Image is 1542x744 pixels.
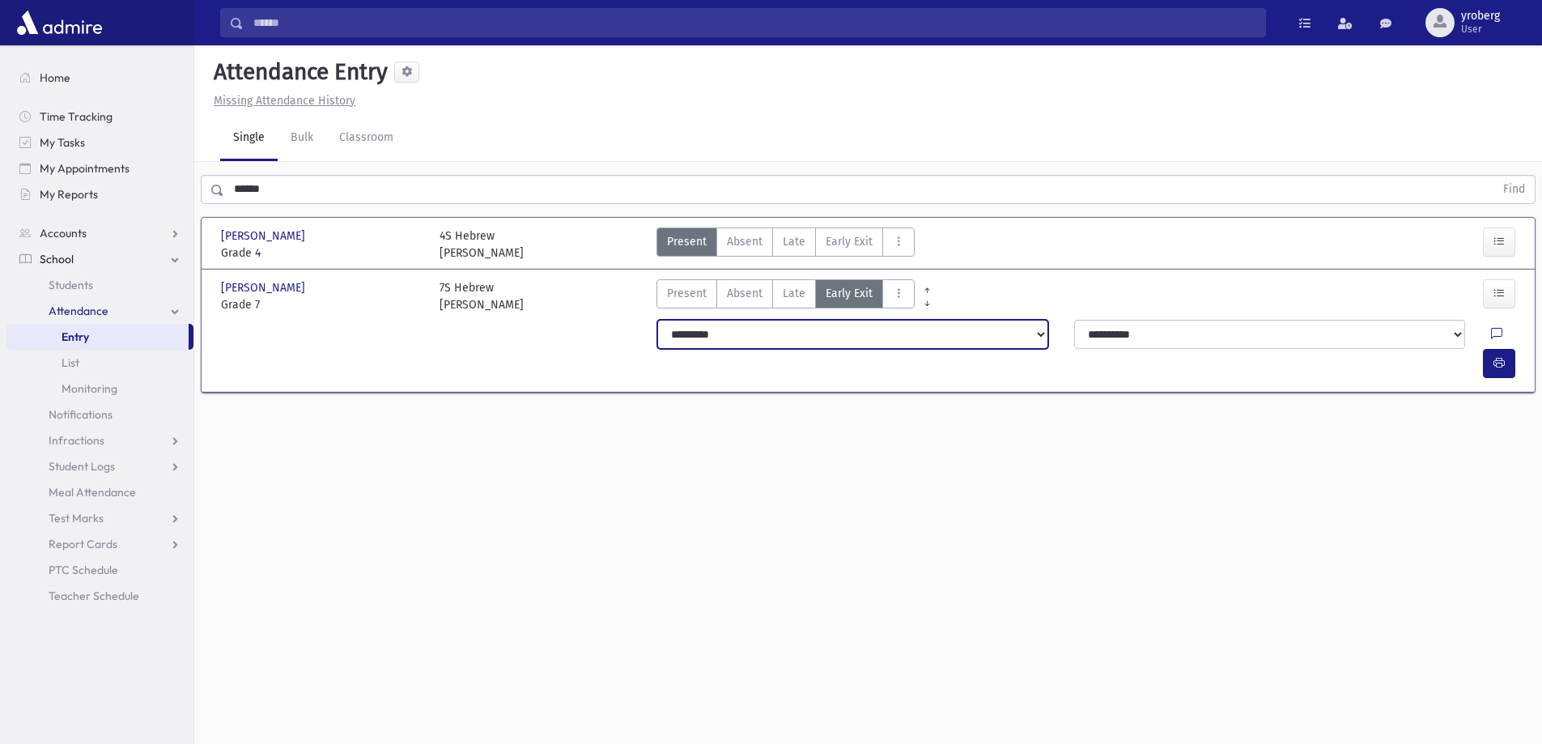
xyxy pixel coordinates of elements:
[49,459,115,474] span: Student Logs
[6,324,189,350] a: Entry
[783,285,805,302] span: Late
[49,485,136,500] span: Meal Attendance
[326,116,406,161] a: Classroom
[656,227,915,261] div: AttTypes
[440,279,524,313] div: 7S Hebrew [PERSON_NAME]
[667,285,707,302] span: Present
[13,6,106,39] img: AdmirePro
[6,246,193,272] a: School
[6,104,193,130] a: Time Tracking
[6,220,193,246] a: Accounts
[62,381,117,396] span: Monitoring
[49,563,118,577] span: PTC Schedule
[49,278,93,292] span: Students
[49,433,104,448] span: Infractions
[826,233,873,250] span: Early Exit
[1461,10,1500,23] span: yroberg
[49,511,104,525] span: Test Marks
[6,402,193,427] a: Notifications
[40,135,85,150] span: My Tasks
[207,94,355,108] a: Missing Attendance History
[49,589,139,603] span: Teacher Schedule
[667,233,707,250] span: Present
[40,109,113,124] span: Time Tracking
[40,226,87,240] span: Accounts
[221,296,423,313] span: Grade 7
[40,70,70,85] span: Home
[1493,176,1535,203] button: Find
[221,227,308,244] span: [PERSON_NAME]
[656,279,915,313] div: AttTypes
[221,244,423,261] span: Grade 4
[6,376,193,402] a: Monitoring
[40,187,98,202] span: My Reports
[6,65,193,91] a: Home
[278,116,326,161] a: Bulk
[49,537,117,551] span: Report Cards
[6,505,193,531] a: Test Marks
[440,227,524,261] div: 4S Hebrew [PERSON_NAME]
[49,407,113,422] span: Notifications
[1461,23,1500,36] span: User
[220,116,278,161] a: Single
[6,557,193,583] a: PTC Schedule
[727,285,763,302] span: Absent
[6,130,193,155] a: My Tasks
[6,181,193,207] a: My Reports
[6,453,193,479] a: Student Logs
[6,272,193,298] a: Students
[207,58,388,86] h5: Attendance Entry
[244,8,1265,37] input: Search
[6,479,193,505] a: Meal Attendance
[214,94,355,108] u: Missing Attendance History
[40,252,74,266] span: School
[62,329,89,344] span: Entry
[783,233,805,250] span: Late
[6,155,193,181] a: My Appointments
[6,298,193,324] a: Attendance
[221,279,308,296] span: [PERSON_NAME]
[49,304,108,318] span: Attendance
[62,355,79,370] span: List
[6,427,193,453] a: Infractions
[6,350,193,376] a: List
[826,285,873,302] span: Early Exit
[6,531,193,557] a: Report Cards
[6,583,193,609] a: Teacher Schedule
[40,161,130,176] span: My Appointments
[727,233,763,250] span: Absent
